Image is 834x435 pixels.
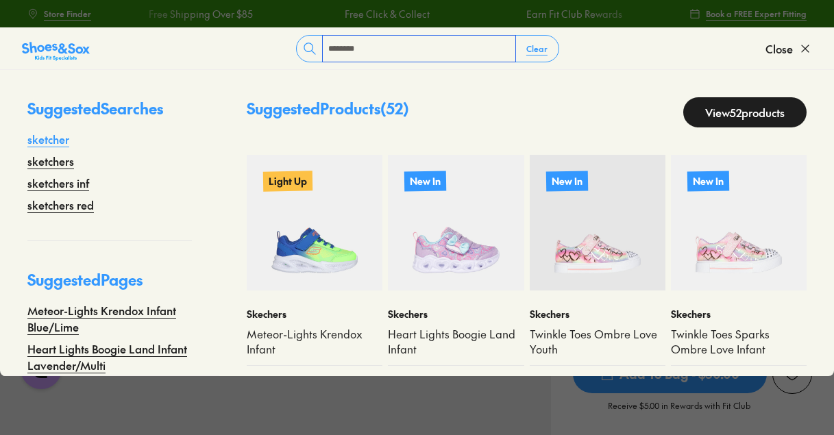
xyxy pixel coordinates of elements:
[530,155,665,290] a: New In
[27,269,192,302] p: Suggested Pages
[388,374,416,388] span: $ 69.95
[27,302,192,335] a: Meteor-Lights Krendox Infant Blue/Lime
[671,374,699,388] span: $ 79.95
[530,307,665,321] p: Skechers
[683,97,807,127] a: View52products
[380,98,409,119] span: ( 52 )
[247,327,382,357] a: Meteor-Lights Krendox Infant
[27,197,94,213] a: sketchers red
[388,327,524,357] a: Heart Lights Boogie Land Infant
[27,340,192,373] a: Heart Lights Boogie Land Infant Lavender/Multi
[404,171,446,191] p: New In
[44,8,91,20] span: Store Finder
[671,327,807,357] a: Twinkle Toes Sparks Ombre Love Infant
[671,155,807,290] a: New In
[344,374,382,388] div: 2 colours
[140,7,244,21] a: Free Shipping Over $85
[608,399,750,424] p: Receive $5.00 in Rewards with Fit Club
[687,171,729,191] p: New In
[530,327,665,357] a: Twinkle Toes Ombre Love Youth
[27,97,192,131] p: Suggested Searches
[545,171,587,191] p: New In
[27,131,69,147] a: sketcher
[27,1,91,26] a: Store Finder
[22,38,90,60] a: Shoes &amp; Sox
[765,34,812,64] button: Close
[774,374,807,388] div: 1 colour
[388,155,524,290] a: New In
[247,307,382,321] p: Skechers
[247,374,275,388] span: $ 69.95
[22,40,90,62] img: SNS_Logo_Responsive.svg
[671,307,807,321] p: Skechers
[765,40,793,57] span: Close
[27,175,89,191] a: sketchers inf
[388,307,524,321] p: Skechers
[7,5,48,46] button: Open gorgias live chat
[706,8,807,20] span: Book a FREE Expert Fitting
[263,171,312,191] p: Light Up
[517,7,613,21] a: Earn Fit Club Rewards
[515,36,559,61] button: Clear
[247,155,382,290] a: Light Up
[689,1,807,26] a: Book a FREE Expert Fitting
[336,7,421,21] a: Free Click & Collect
[627,374,665,388] div: 2 colours
[247,97,409,127] p: Suggested Products
[530,374,558,388] span: $ 89.95
[27,153,74,169] a: sketchers
[486,374,524,388] div: 2 colours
